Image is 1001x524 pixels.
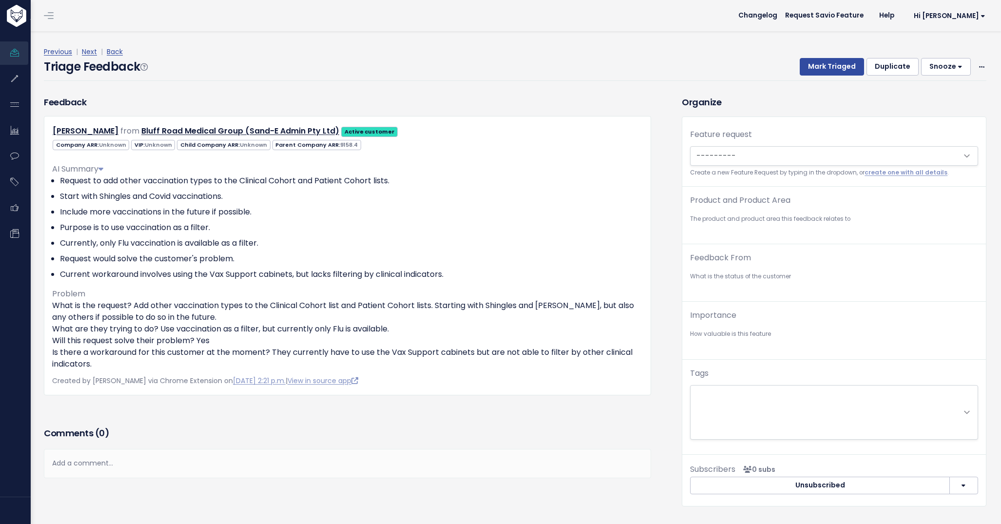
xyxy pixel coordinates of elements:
span: Unknown [240,141,267,149]
a: Bluff Road Medical Group (Sand-E Admin Pty Ltd) [141,125,339,136]
strong: Active customer [345,128,395,136]
span: Subscribers [690,464,735,475]
span: Changelog [738,12,777,19]
a: Help [871,8,902,23]
a: Hi [PERSON_NAME] [902,8,993,23]
h3: Organize [682,96,986,109]
small: How valuable is this feature [690,329,978,339]
small: The product and product area this feedback relates to [690,214,978,224]
span: Unknown [99,141,126,149]
li: Request would solve the customer's problem. [60,253,643,265]
p: What is the request? Add other vaccination types to the Clinical Cohort list and Patient Cohort l... [52,300,643,370]
span: Unknown [145,141,172,149]
span: 0 [99,427,105,439]
span: Hi [PERSON_NAME] [914,12,985,19]
button: Duplicate [866,58,919,76]
label: Feature request [690,129,752,140]
small: What is the status of the customer [690,272,978,282]
a: [DATE] 2:21 p.m. [233,376,286,386]
img: logo-white.9d6f32f41409.svg [4,5,80,27]
label: Tags [690,368,709,379]
h3: Feedback [44,96,86,109]
li: Currently, only Flu vaccination is available as a filter. [60,237,643,249]
label: Importance [690,310,736,321]
small: Create a new Feature Request by typing in the dropdown, or . [690,168,978,178]
span: Created by [PERSON_NAME] via Chrome Extension on | [52,376,358,386]
a: Back [107,47,123,57]
li: Request to add other vaccination types to the Clinical Cohort and Patient Cohort lists. [60,175,643,187]
span: | [74,47,80,57]
span: Company ARR: [53,140,129,150]
a: [PERSON_NAME] [53,125,118,136]
span: Parent Company ARR: [272,140,361,150]
li: Current workaround involves using the Vax Support cabinets, but lacks filtering by clinical indic... [60,269,643,280]
span: 9158.4 [340,141,358,149]
button: Mark Triaged [800,58,864,76]
h4: Triage Feedback [44,58,147,76]
li: Purpose is to use vaccination as a filter. [60,222,643,233]
a: Previous [44,47,72,57]
a: create one with all details [865,169,947,176]
span: AI Summary [52,163,103,175]
span: VIP: [131,140,175,150]
li: Include more vaccinations in the future if possible. [60,206,643,218]
button: Snooze [921,58,971,76]
a: View in source app [288,376,358,386]
span: from [120,125,139,136]
li: Start with Shingles and Covid vaccinations. [60,191,643,202]
span: <p><strong>Subscribers</strong><br><br> No subscribers yet<br> </p> [739,465,775,474]
span: Problem [52,288,85,299]
div: Add a comment... [44,449,651,478]
a: Next [82,47,97,57]
span: Child Company ARR: [177,140,270,150]
h3: Comments ( ) [44,427,651,440]
label: Product and Product Area [690,194,790,206]
span: | [99,47,105,57]
label: Feedback From [690,252,751,264]
button: Unsubscribed [690,477,950,494]
a: Request Savio Feature [777,8,871,23]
